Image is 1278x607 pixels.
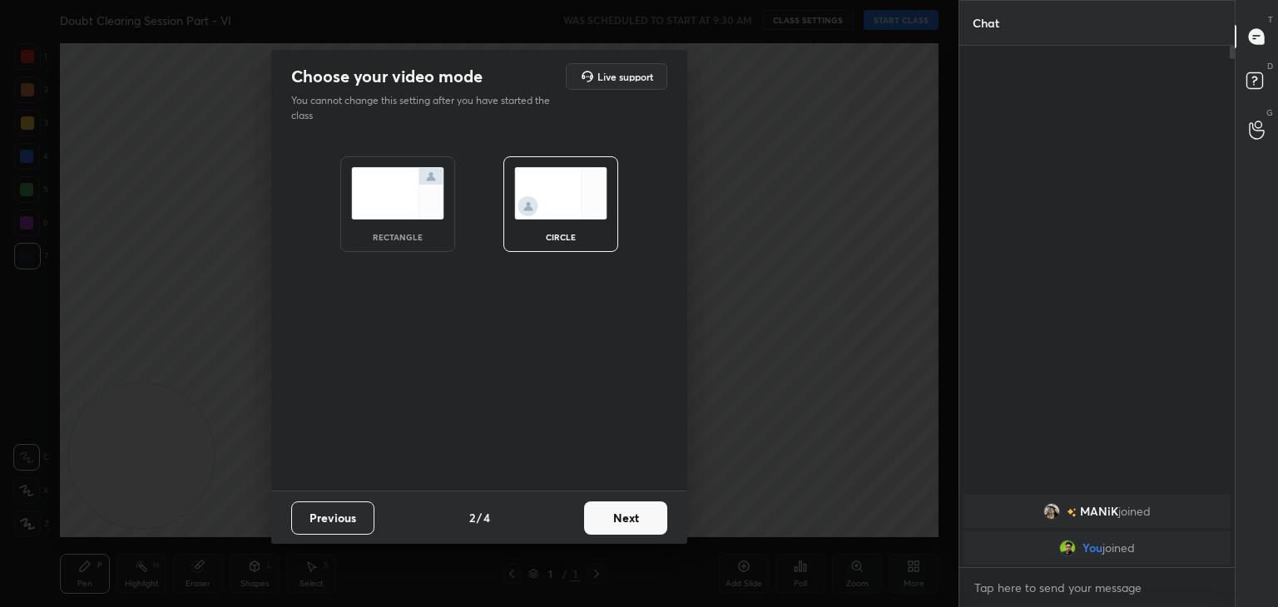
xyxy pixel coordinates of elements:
[1268,13,1273,26] p: T
[364,233,431,241] div: rectangle
[1267,60,1273,72] p: D
[291,501,374,535] button: Previous
[477,509,482,526] h4: /
[528,233,594,241] div: circle
[1082,541,1102,555] span: You
[483,509,490,526] h4: 4
[351,167,444,220] img: normalScreenIcon.ae25ed63.svg
[291,93,561,123] p: You cannot change this setting after you have started the class
[584,501,667,535] button: Next
[1059,540,1076,556] img: 88146f61898444ee917a4c8c56deeae4.jpg
[514,167,607,220] img: circleScreenIcon.acc0effb.svg
[469,509,475,526] h4: 2
[959,491,1235,568] div: grid
[1043,503,1060,520] img: ecb916d94c504dc49e32213467b1f6fe.jpg
[291,66,483,87] h2: Choose your video mode
[1266,106,1273,119] p: G
[1118,505,1151,518] span: joined
[1080,505,1118,518] span: MANiK
[1102,541,1135,555] span: joined
[959,1,1013,45] p: Chat
[1067,508,1077,517] img: no-rating-badge.077c3623.svg
[597,72,653,81] h5: Live support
